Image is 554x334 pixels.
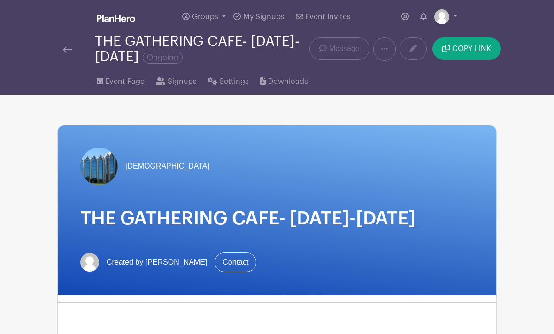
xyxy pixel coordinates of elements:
a: Settings [208,65,249,95]
button: COPY LINK [432,37,500,60]
a: Downloads [260,65,308,95]
img: TheGathering.jpeg [80,148,118,185]
span: Settings [219,76,249,87]
h1: THE GATHERING CAFE- [DATE]-[DATE] [80,208,474,230]
span: My Signups [243,13,285,21]
span: Event Invites [305,13,351,21]
img: logo_white-6c42ec7e38ccf1d336a20a19083b03d10ae64f83f12c07503d8b9e83406b4c7d.svg [97,15,135,22]
span: Message [329,43,360,54]
span: [DEMOGRAPHIC_DATA] [125,161,209,172]
span: Ongoing [143,52,183,64]
a: Contact [215,252,256,272]
a: Message [309,37,369,60]
div: THE GATHERING CAFE- [DATE]-[DATE] [95,34,300,65]
a: Signups [156,65,196,95]
span: Event Page [105,76,145,87]
span: Signups [168,76,197,87]
img: back-arrow-29a5d9b10d5bd6ae65dc969a981735edf675c4d7a1fe02e03b50dbd4ba3cdb55.svg [63,46,72,53]
img: default-ce2991bfa6775e67f084385cd625a349d9dcbb7a52a09fb2fda1e96e2d18dcdb.png [80,253,99,272]
span: Groups [192,13,218,21]
span: Created by [PERSON_NAME] [107,257,207,268]
span: COPY LINK [452,45,491,52]
img: default-ce2991bfa6775e67f084385cd625a349d9dcbb7a52a09fb2fda1e96e2d18dcdb.png [434,9,449,24]
span: Downloads [268,76,308,87]
a: Event Page [97,65,145,95]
